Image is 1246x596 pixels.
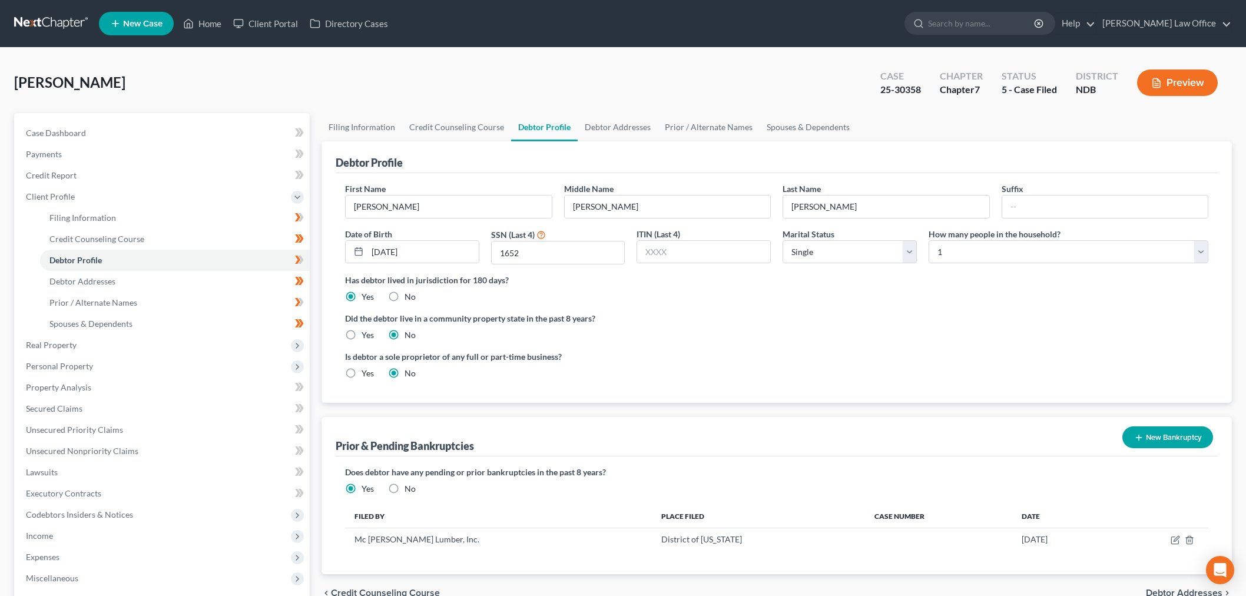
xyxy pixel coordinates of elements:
a: Prior / Alternate Names [40,292,310,313]
label: SSN (Last 4) [491,229,535,241]
a: Executory Contracts [16,483,310,504]
button: Preview [1137,69,1218,96]
span: Lawsuits [26,467,58,477]
label: Yes [362,329,374,341]
input: -- [346,196,552,218]
a: Property Analysis [16,377,310,398]
label: Suffix [1002,183,1023,195]
input: -- [1002,196,1208,218]
span: Case Dashboard [26,128,86,138]
span: Codebtors Insiders & Notices [26,509,133,519]
span: Secured Claims [26,403,82,413]
a: Unsecured Priority Claims [16,419,310,441]
span: Debtor Addresses [49,276,115,286]
span: Expenses [26,552,59,562]
th: Date [1012,504,1108,528]
div: Case [880,69,921,83]
input: XXXX [637,241,770,263]
div: District [1076,69,1118,83]
span: Miscellaneous [26,573,78,583]
a: Spouses & Dependents [760,113,857,141]
div: Open Intercom Messenger [1206,556,1234,584]
label: Yes [362,367,374,379]
a: Credit Report [16,165,310,186]
label: No [405,329,416,341]
span: Property Analysis [26,382,91,392]
div: Debtor Profile [336,155,403,170]
button: New Bankruptcy [1122,426,1213,448]
td: [DATE] [1012,528,1108,551]
div: 25-30358 [880,83,921,97]
label: No [405,367,416,379]
span: Income [26,531,53,541]
span: Spouses & Dependents [49,319,132,329]
span: Filing Information [49,213,116,223]
label: No [405,291,416,303]
a: Debtor Addresses [40,271,310,292]
a: Debtor Profile [511,113,578,141]
a: Debtor Addresses [578,113,658,141]
span: New Case [123,19,163,28]
input: M.I [565,196,771,218]
a: Lawsuits [16,462,310,483]
input: MM/DD/YYYY [367,241,479,263]
a: Payments [16,144,310,165]
div: Status [1002,69,1057,83]
input: XXXX [492,241,625,264]
a: Unsecured Nonpriority Claims [16,441,310,462]
span: Credit Report [26,170,77,180]
div: Prior & Pending Bankruptcies [336,439,474,453]
div: Chapter [940,83,983,97]
a: Spouses & Dependents [40,313,310,335]
label: Date of Birth [345,228,392,240]
label: Middle Name [564,183,614,195]
a: Home [177,13,227,34]
th: Case Number [865,504,1012,528]
label: Does debtor have any pending or prior bankruptcies in the past 8 years? [345,466,1208,478]
a: Debtor Profile [40,250,310,271]
div: NDB [1076,83,1118,97]
label: Yes [362,483,374,495]
span: [PERSON_NAME] [14,74,125,91]
a: Filing Information [322,113,402,141]
a: Credit Counseling Course [40,229,310,250]
th: Filed By [345,504,652,528]
label: Last Name [783,183,821,195]
label: Did the debtor live in a community property state in the past 8 years? [345,312,1208,325]
span: Prior / Alternate Names [49,297,137,307]
span: Credit Counseling Course [49,234,144,244]
span: Personal Property [26,361,93,371]
label: Has debtor lived in jurisdiction for 180 days? [345,274,1208,286]
label: Marital Status [783,228,834,240]
th: Place Filed [652,504,864,528]
label: ITIN (Last 4) [637,228,680,240]
label: How many people in the household? [929,228,1061,240]
span: Executory Contracts [26,488,101,498]
label: Yes [362,291,374,303]
span: Real Property [26,340,77,350]
span: Unsecured Nonpriority Claims [26,446,138,456]
a: Case Dashboard [16,122,310,144]
label: Is debtor a sole proprietor of any full or part-time business? [345,350,771,363]
td: Mc [PERSON_NAME] Lumber, Inc. [345,528,652,551]
a: Client Portal [227,13,304,34]
span: 7 [975,84,980,95]
label: No [405,483,416,495]
a: Prior / Alternate Names [658,113,760,141]
span: Client Profile [26,191,75,201]
div: Chapter [940,69,983,83]
span: Payments [26,149,62,159]
a: Secured Claims [16,398,310,419]
a: Filing Information [40,207,310,229]
td: District of [US_STATE] [652,528,864,551]
div: 5 - Case Filed [1002,83,1057,97]
a: [PERSON_NAME] Law Office [1096,13,1231,34]
input: Search by name... [928,12,1036,34]
a: Help [1056,13,1095,34]
a: Directory Cases [304,13,394,34]
span: Unsecured Priority Claims [26,425,123,435]
input: -- [783,196,989,218]
span: Debtor Profile [49,255,102,265]
a: Credit Counseling Course [402,113,511,141]
label: First Name [345,183,386,195]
